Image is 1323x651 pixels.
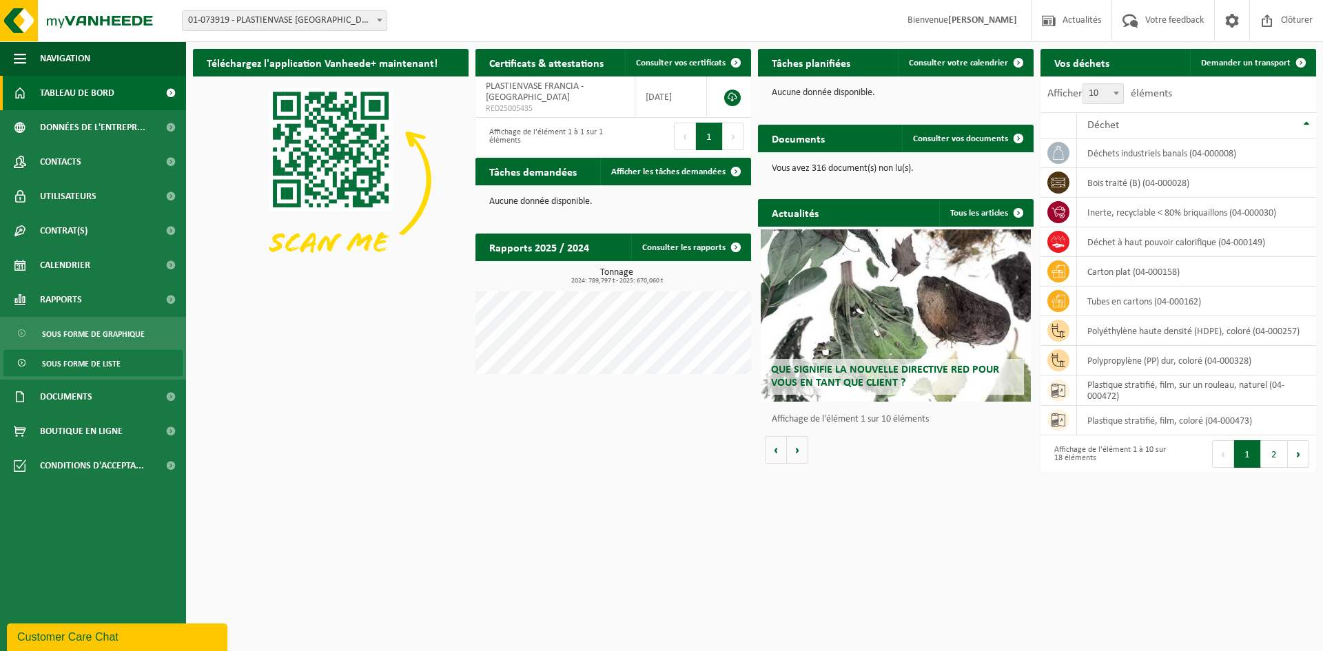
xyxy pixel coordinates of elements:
div: Affichage de l'élément 1 à 1 sur 1 éléments [482,121,606,152]
button: Vorige [765,436,787,464]
button: Next [1288,440,1309,468]
h3: Tonnage [482,268,751,285]
h2: Tâches planifiées [758,49,864,76]
span: RED25005435 [486,103,624,114]
a: Consulter les rapports [631,234,750,261]
p: Aucune donnée disponible. [772,88,1020,98]
button: 1 [1234,440,1261,468]
button: Previous [1212,440,1234,468]
td: carton plat (04-000158) [1077,257,1316,287]
h2: Actualités [758,199,832,226]
span: Calendrier [40,248,90,282]
td: tubes en cartons (04-000162) [1077,287,1316,316]
td: bois traité (B) (04-000028) [1077,168,1316,198]
h2: Certificats & attestations [475,49,617,76]
td: plastique stratifié, film, sur un rouleau, naturel (04-000472) [1077,375,1316,406]
span: Sous forme de graphique [42,321,145,347]
span: Données de l'entrepr... [40,110,145,145]
span: Déchet [1087,120,1119,131]
td: déchet à haut pouvoir calorifique (04-000149) [1077,227,1316,257]
p: Vous avez 316 document(s) non lu(s). [772,164,1020,174]
button: 1 [696,123,723,150]
h2: Rapports 2025 / 2024 [475,234,603,260]
span: Conditions d'accepta... [40,448,144,483]
a: Consulter vos certificats [625,49,750,76]
h2: Tâches demandées [475,158,591,185]
span: Demander un transport [1201,59,1291,68]
h2: Téléchargez l'application Vanheede+ maintenant! [193,49,451,76]
span: Navigation [40,41,90,76]
td: inerte, recyclable < 80% briquaillons (04-000030) [1077,198,1316,227]
h2: Vos déchets [1040,49,1123,76]
p: Aucune donnée disponible. [489,197,737,207]
span: PLASTIENVASE FRANCIA - [GEOGRAPHIC_DATA] [486,81,584,103]
span: 01-073919 - PLASTIENVASE FRANCIA - ARRAS [182,10,387,31]
span: Utilisateurs [40,179,96,214]
a: Sous forme de graphique [3,320,183,347]
span: Consulter votre calendrier [909,59,1008,68]
span: Documents [40,380,92,414]
td: plastique stratifié, film, coloré (04-000473) [1077,406,1316,435]
td: déchets industriels banals (04-000008) [1077,138,1316,168]
a: Consulter vos documents [902,125,1032,152]
span: Afficher les tâches demandées [611,167,726,176]
span: Contacts [40,145,81,179]
span: Contrat(s) [40,214,88,248]
iframe: chat widget [7,621,230,651]
span: Consulter vos documents [913,134,1008,143]
span: Que signifie la nouvelle directive RED pour vous en tant que client ? [771,364,999,389]
a: Sous forme de liste [3,350,183,376]
a: Tous les articles [939,199,1032,227]
span: Sous forme de liste [42,351,121,377]
div: Affichage de l'élément 1 à 10 sur 18 éléments [1047,439,1171,469]
span: Consulter vos certificats [636,59,726,68]
button: Volgende [787,436,808,464]
a: Consulter votre calendrier [898,49,1032,76]
td: [DATE] [635,76,707,118]
a: Demander un transport [1190,49,1315,76]
img: Download de VHEPlus App [193,76,469,283]
span: Tableau de bord [40,76,114,110]
span: 10 [1083,83,1124,104]
td: polyéthylène haute densité (HDPE), coloré (04-000257) [1077,316,1316,346]
h2: Documents [758,125,839,152]
p: Affichage de l'élément 1 sur 10 éléments [772,415,1027,424]
button: Previous [674,123,696,150]
span: 01-073919 - PLASTIENVASE FRANCIA - ARRAS [183,11,387,30]
td: polypropylène (PP) dur, coloré (04-000328) [1077,346,1316,375]
a: Que signifie la nouvelle directive RED pour vous en tant que client ? [761,229,1031,402]
button: 2 [1261,440,1288,468]
button: Next [723,123,744,150]
strong: [PERSON_NAME] [948,15,1017,25]
span: 10 [1083,84,1123,103]
span: Rapports [40,282,82,317]
span: Boutique en ligne [40,414,123,448]
a: Afficher les tâches demandées [600,158,750,185]
label: Afficher éléments [1047,88,1172,99]
span: 2024: 789,797 t - 2025: 670,060 t [482,278,751,285]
